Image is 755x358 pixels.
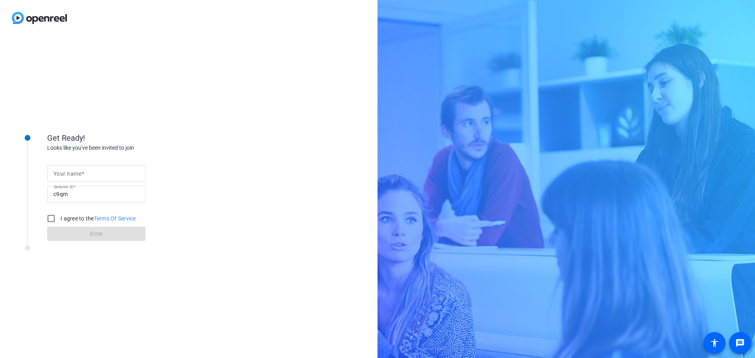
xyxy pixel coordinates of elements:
[47,132,204,144] div: Get Ready!
[94,215,136,222] a: Terms Of Service
[53,171,81,177] mat-label: Your name
[735,338,745,348] mat-icon: message
[47,144,204,152] div: Looks like you've been invited to join
[59,215,136,222] label: I agree to the
[53,184,74,189] mat-label: Session ID
[710,338,719,348] mat-icon: accessibility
